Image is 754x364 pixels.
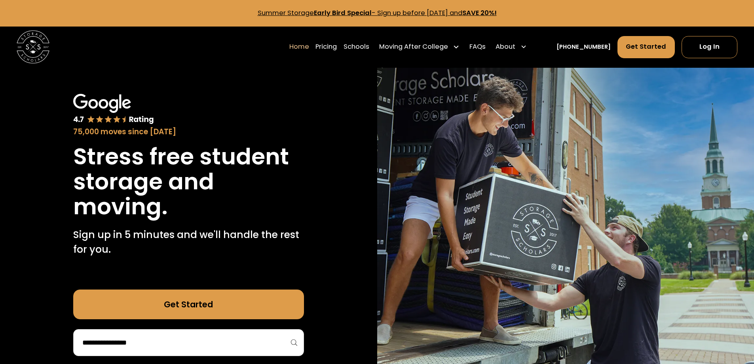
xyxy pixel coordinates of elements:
a: Schools [344,35,369,58]
h1: Stress free student storage and moving. [73,144,304,219]
a: Get Started [73,290,304,319]
strong: Early Bird Special [314,8,372,17]
a: FAQs [469,35,486,58]
img: Google 4.7 star rating [73,94,154,125]
a: Summer StorageEarly Bird Special- Sign up before [DATE] andSAVE 20%! [258,8,497,17]
a: Home [289,35,309,58]
p: Sign up in 5 minutes and we'll handle the rest for you. [73,227,304,257]
div: 75,000 moves since [DATE] [73,126,304,137]
a: Pricing [315,35,337,58]
div: Moving After College [379,42,448,52]
a: Log In [682,36,737,58]
a: Get Started [617,36,675,58]
div: About [496,42,515,52]
div: Moving After College [376,35,463,58]
img: Storage Scholars main logo [17,30,49,63]
strong: SAVE 20%! [462,8,497,17]
div: About [492,35,530,58]
a: [PHONE_NUMBER] [556,43,611,51]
